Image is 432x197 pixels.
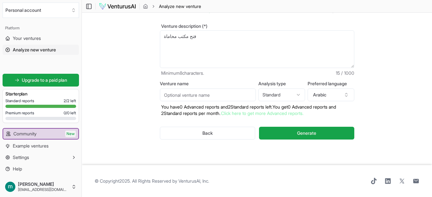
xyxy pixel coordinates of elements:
span: Minimum 8 characters. [161,70,204,76]
img: ACg8ocK9LAJYE997ER-9agat7adluxgghwuW530EnvvagSEx9VmAXA=s96-c [5,182,15,192]
span: New [65,131,76,137]
span: 15 / 1000 [336,70,354,76]
a: Upgrade to a paid plan [3,74,79,87]
a: Click here to get more Advanced reports. [221,110,303,116]
div: Platform [3,23,79,33]
button: Select an organization [3,3,79,18]
button: Generate [259,127,354,140]
textarea: فتح مكتب محاماة [160,30,354,68]
span: Example ventures [13,143,49,149]
span: Upgrade to a paid plan [22,77,67,83]
label: Preferred language [308,81,354,86]
button: Arabic [308,88,354,101]
span: Analyze new venture [159,3,201,10]
label: Venture name [160,81,256,86]
span: Your ventures [13,35,41,42]
span: Settings [13,154,29,161]
span: Generate [297,130,316,136]
span: [PERSON_NAME] [18,181,69,187]
span: Community [13,131,36,137]
a: Your ventures [3,33,79,43]
span: [EMAIL_ADDRESS][DOMAIN_NAME] [18,187,69,192]
span: Premium reports [5,110,34,116]
label: Venture description (*) [160,24,354,28]
button: [PERSON_NAME][EMAIL_ADDRESS][DOMAIN_NAME] [3,179,79,194]
nav: breadcrumb [143,3,201,10]
a: VenturusAI, Inc [178,178,208,184]
span: 2 / 2 left [64,98,76,103]
input: Optional venture name [160,88,256,101]
a: CommunityNew [3,129,78,139]
a: Example ventures [3,141,79,151]
img: logo [99,3,136,10]
span: Standard reports [5,98,34,103]
span: Help [13,166,22,172]
p: You have 0 Advanced reports and 2 Standard reports left. Y ou get 0 Advanced reports and 2 Standa... [160,104,354,117]
button: Back [160,127,255,140]
span: Analyze new venture [13,47,56,53]
button: Settings [3,152,79,163]
a: Analyze new venture [3,45,79,55]
h3: Starter plan [5,91,76,97]
label: Analysis type [258,81,305,86]
span: 0 / 0 left [64,110,76,116]
span: © Copyright 2025 . All Rights Reserved by . [95,178,209,184]
a: Help [3,164,79,174]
